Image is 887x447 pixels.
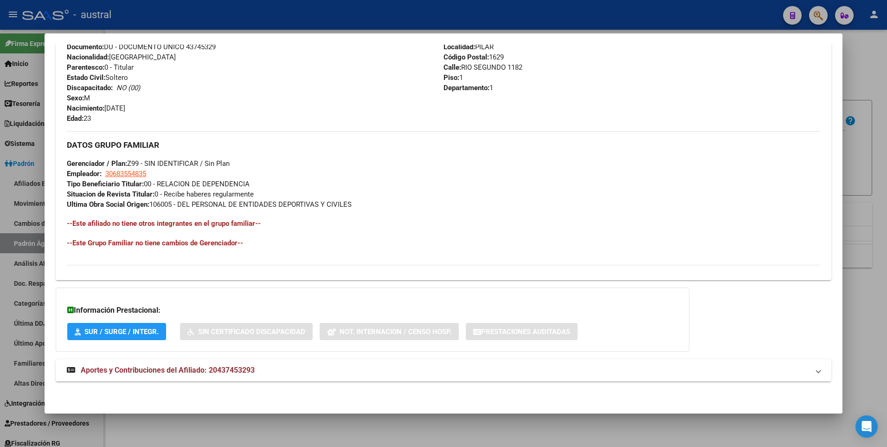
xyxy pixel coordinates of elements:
[67,180,144,188] strong: Tipo Beneficiario Titular:
[443,63,461,72] strong: Calle:
[443,73,459,82] strong: Piso:
[67,218,821,229] h4: --Este afiliado no tiene otros integrantes en el grupo familiar--
[855,415,878,438] div: Open Intercom Messenger
[443,53,504,61] span: 1629
[443,43,475,51] strong: Localidad:
[116,84,140,92] i: NO (00)
[67,323,166,340] button: SUR / SURGE / INTEGR.
[443,63,522,72] span: RIO SEGUNDO 1182
[443,84,493,92] span: 1
[67,84,113,92] strong: Discapacitado:
[67,43,216,51] span: DU - DOCUMENTO UNICO 43745329
[443,84,489,92] strong: Departamento:
[320,323,459,340] button: Not. Internacion / Censo Hosp.
[67,53,176,61] span: [GEOGRAPHIC_DATA]
[56,359,832,381] mat-expansion-panel-header: Aportes y Contribuciones del Afiliado: 20437453293
[67,73,128,82] span: Soltero
[84,328,159,336] span: SUR / SURGE / INTEGR.
[67,94,90,102] span: M
[67,94,84,102] strong: Sexo:
[67,180,250,188] span: 00 - RELACION DE DEPENDENCIA
[67,114,84,123] strong: Edad:
[67,140,821,150] h3: DATOS GRUPO FAMILIAR
[180,323,313,340] button: Sin Certificado Discapacidad
[67,53,109,61] strong: Nacionalidad:
[443,43,494,51] span: PILAR
[67,104,125,112] span: [DATE]
[67,190,154,198] strong: Situacion de Revista Titular:
[67,200,149,209] strong: Ultima Obra Social Origen:
[340,328,451,336] span: Not. Internacion / Censo Hosp.
[105,170,146,178] span: 30683554835
[67,159,230,168] span: Z99 - SIN IDENTIFICAR / Sin Plan
[67,63,134,72] span: 0 - Titular
[443,53,489,61] strong: Código Postal:
[443,73,463,82] span: 1
[67,305,678,316] h3: Información Prestacional:
[198,328,305,336] span: Sin Certificado Discapacidad
[67,63,104,72] strong: Parentesco:
[67,43,104,51] strong: Documento:
[67,170,102,178] strong: Empleador:
[466,323,578,340] button: Prestaciones Auditadas
[481,328,570,336] span: Prestaciones Auditadas
[67,159,127,168] strong: Gerenciador / Plan:
[67,200,352,209] span: 106005 - DEL PERSONAL DE ENTIDADES DEPORTIVAS Y CIVILES
[67,73,105,82] strong: Estado Civil:
[67,190,254,198] span: 0 - Recibe haberes regularmente
[67,114,91,123] span: 23
[67,238,821,248] h4: --Este Grupo Familiar no tiene cambios de Gerenciador--
[81,366,255,375] span: Aportes y Contribuciones del Afiliado: 20437453293
[67,104,104,112] strong: Nacimiento:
